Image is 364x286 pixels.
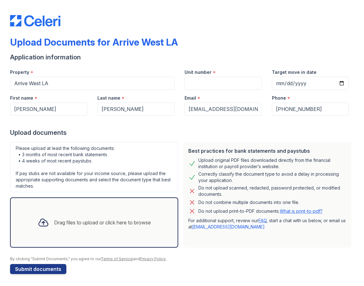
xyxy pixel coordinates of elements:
[10,15,60,26] img: CE_Logo_Blue-a8612792a0a2168367f1c8372b55b34899dd931a85d93a1a3d3e32e68fde9ad4.png
[198,171,346,184] div: Correctly classify the document type to avoid a delay in processing your application.
[10,95,33,101] label: First name
[272,95,286,101] label: Phone
[185,69,212,75] label: Unit number
[101,256,133,261] a: Terms of Service
[54,219,151,226] div: Drag files to upload or click here to browse
[272,69,317,75] label: Target move in date
[198,185,346,197] div: Do not upload scanned, redacted, password protected, or modified documents.
[10,142,178,192] div: Please upload at least the following documents: • 3 months of most recent bank statements • 4 wee...
[10,69,29,75] label: Property
[188,147,346,155] div: Best practices for bank statements and paystubs
[10,128,354,137] div: Upload documents
[192,224,265,229] a: [EMAIL_ADDRESS][DOMAIN_NAME]
[280,208,323,214] a: What is print-to-pdf?
[10,53,354,62] div: Application information
[185,95,196,101] label: Email
[97,95,120,101] label: Last name
[198,157,346,170] div: Upload original PDF files downloaded directly from the financial institution or payroll provider’...
[258,218,267,223] a: FAQ
[188,217,346,230] p: For additional support, review our , start a chat with us below, or email us at
[140,256,166,261] a: Privacy Policy.
[198,208,323,214] p: Do not upload print-to-PDF documents.
[10,36,178,48] div: Upload Documents for Arrive West LA
[10,264,66,274] button: Submit documents
[198,199,299,206] div: Do not combine multiple documents into one file.
[10,256,354,261] div: By clicking "Submit Documents," you agree to our and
